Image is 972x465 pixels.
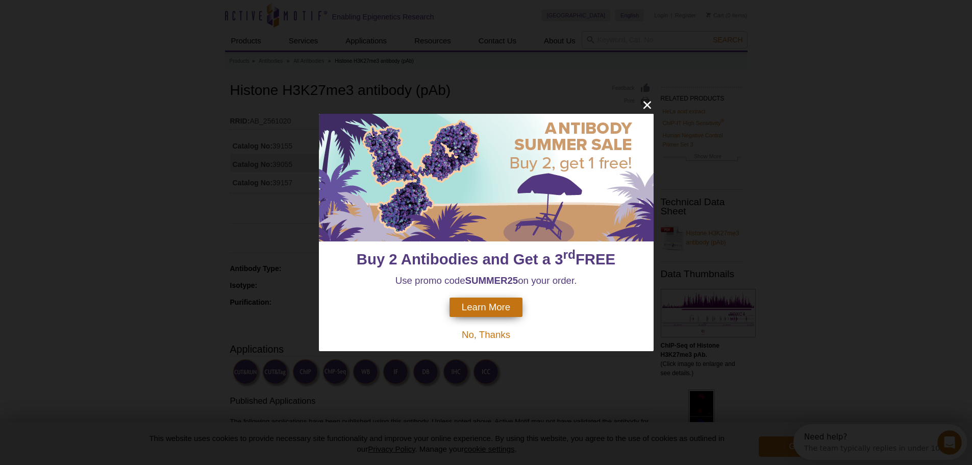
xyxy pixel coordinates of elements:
[563,248,576,262] sup: rd
[4,4,184,32] div: Open Intercom Messenger
[462,302,510,313] span: Learn More
[357,251,615,267] span: Buy 2 Antibodies and Get a 3 FREE
[462,329,510,340] span: No, Thanks
[395,275,577,286] span: Use promo code on your order.
[11,9,154,17] div: Need help?
[11,17,154,28] div: The team typically replies in under 10m
[641,99,654,111] button: close
[465,275,518,286] strong: SUMMER25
